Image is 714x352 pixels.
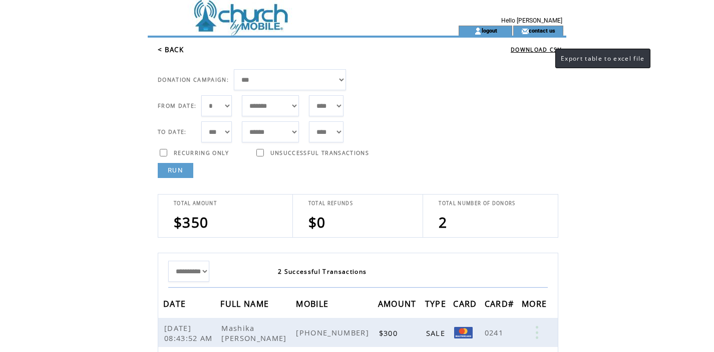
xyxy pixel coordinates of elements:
[426,328,448,338] span: SALE
[278,267,367,276] span: 2 Successful Transactions
[453,300,479,306] a: CARD
[270,149,369,156] span: UNSUCCESSFUL TRANSACTIONS
[439,213,447,232] span: 2
[453,296,479,314] span: CARD
[485,327,506,337] span: 0241
[474,27,482,35] img: account_icon.gif
[296,300,331,306] a: MOBILE
[221,323,289,343] span: Mashika [PERSON_NAME]
[378,300,419,306] a: AMOUNT
[308,200,353,207] span: TOTAL REFUNDS
[220,300,271,306] a: FULL NAME
[174,213,208,232] span: $350
[174,149,229,156] span: RECURRING ONLY
[425,300,449,306] a: TYPE
[425,296,449,314] span: TYPE
[379,328,400,338] span: $300
[164,323,215,343] span: [DATE] 08:43:52 AM
[296,296,331,314] span: MOBILE
[485,300,517,306] a: CARD#
[174,200,217,207] span: TOTAL AMOUNT
[529,27,555,34] a: contact us
[485,296,517,314] span: CARD#
[308,213,326,232] span: $0
[521,27,529,35] img: contact_us_icon.gif
[158,163,193,178] a: RUN
[158,45,184,54] a: < BACK
[296,327,372,337] span: [PHONE_NUMBER]
[454,327,473,338] img: Mastercard
[522,296,549,314] span: MORE
[158,76,229,83] span: DONATION CAMPAIGN:
[439,200,515,207] span: TOTAL NUMBER OF DONORS
[220,296,271,314] span: FULL NAME
[158,102,196,109] span: FROM DATE:
[501,17,562,24] span: Hello [PERSON_NAME]
[163,300,188,306] a: DATE
[482,27,497,34] a: logout
[158,128,187,135] span: TO DATE:
[561,54,645,63] span: Export table to excel file
[163,296,188,314] span: DATE
[378,296,419,314] span: AMOUNT
[511,46,561,53] a: DOWNLOAD CSV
